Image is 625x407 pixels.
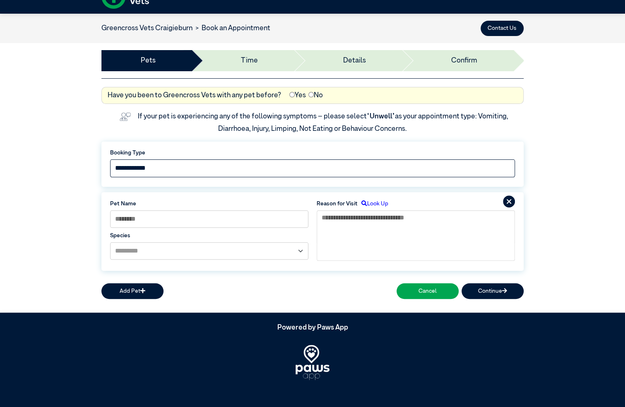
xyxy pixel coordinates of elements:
[192,23,270,34] li: Book an Appointment
[367,113,395,120] span: “Unwell”
[101,283,163,299] button: Add Pet
[141,55,156,66] a: Pets
[289,90,306,101] label: Yes
[289,92,295,97] input: Yes
[358,200,388,208] label: Look Up
[308,92,314,97] input: No
[101,23,270,34] nav: breadcrumb
[117,110,134,124] img: vet
[101,25,192,32] a: Greencross Vets Craigieburn
[397,283,459,299] button: Cancel
[481,21,524,36] button: Contact Us
[317,200,358,208] label: Reason for Visit
[108,90,281,101] label: Have you been to Greencross Vets with any pet before?
[110,149,515,157] label: Booking Type
[308,90,323,101] label: No
[101,324,524,332] h5: Powered by Paws App
[110,231,308,240] label: Species
[296,345,329,381] img: PawsApp
[110,200,308,208] label: Pet Name
[138,113,510,132] label: If your pet is experiencing any of the following symptoms – please select as your appointment typ...
[462,283,524,299] button: Continue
